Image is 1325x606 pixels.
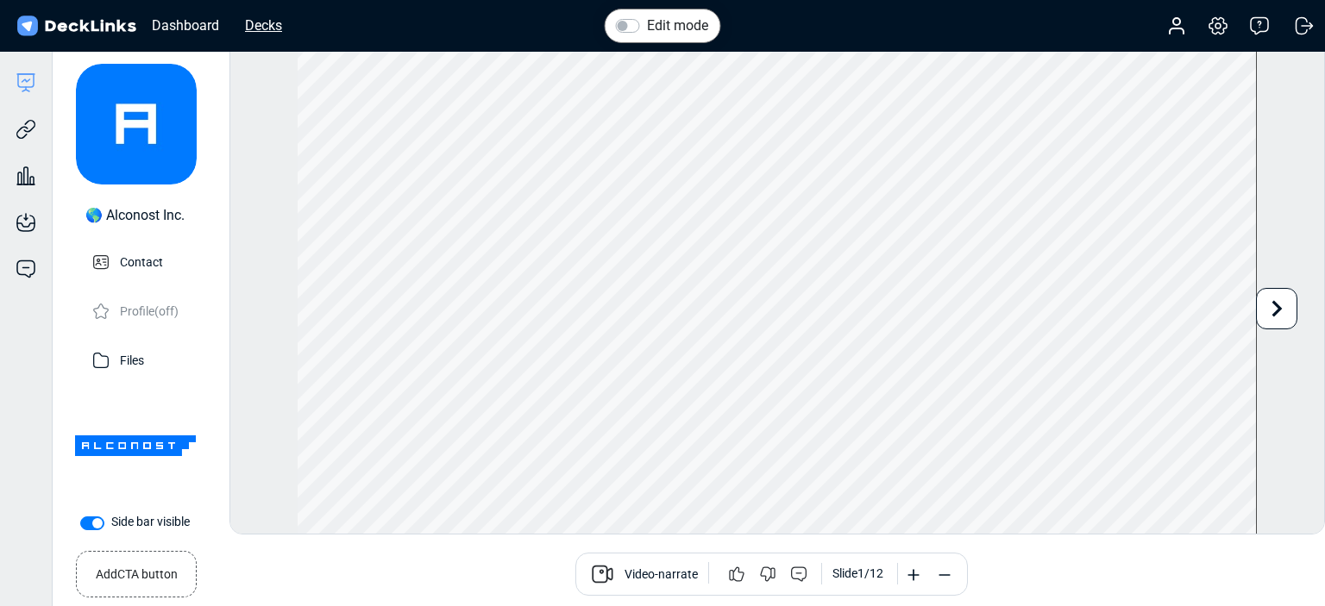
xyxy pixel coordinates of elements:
span: Video-narrate [625,565,698,586]
div: Decks [236,15,291,36]
div: Slide 1 / 12 [832,565,883,583]
div: Dashboard [143,15,228,36]
label: Edit mode [647,16,708,36]
p: Files [120,348,144,370]
small: Add CTA button [96,559,178,584]
div: 🌎 Alconost Inc. [85,205,185,226]
p: Contact [120,250,163,272]
p: Profile (off) [120,299,179,321]
img: DeckLinks [14,14,139,39]
img: avatar [76,64,197,184]
label: Side bar visible [111,513,190,531]
img: Company Banner [75,385,196,506]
